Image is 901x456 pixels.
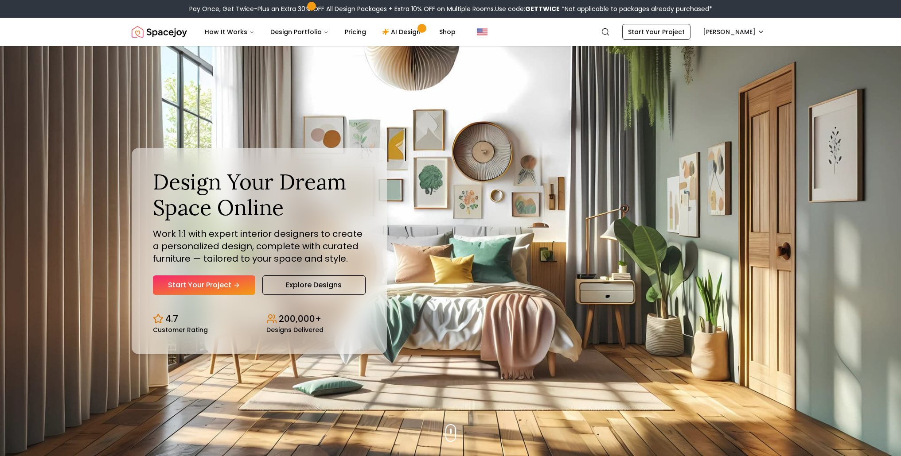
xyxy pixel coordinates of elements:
span: *Not applicable to packages already purchased* [560,4,712,13]
small: Customer Rating [153,327,208,333]
small: Designs Delivered [266,327,324,333]
nav: Main [198,23,463,41]
h1: Design Your Dream Space Online [153,169,366,220]
a: Shop [432,23,463,41]
a: Spacejoy [132,23,187,41]
p: Work 1:1 with expert interior designers to create a personalized design, complete with curated fu... [153,228,366,265]
img: Spacejoy Logo [132,23,187,41]
span: Use code: [495,4,560,13]
nav: Global [132,18,770,46]
b: GETTWICE [525,4,560,13]
a: Start Your Project [153,275,255,295]
button: [PERSON_NAME] [698,24,770,40]
a: Pricing [338,23,373,41]
div: Pay Once, Get Twice-Plus an Extra 30% OFF All Design Packages + Extra 10% OFF on Multiple Rooms. [189,4,712,13]
p: 200,000+ [279,313,321,325]
p: 4.7 [165,313,178,325]
button: How It Works [198,23,261,41]
button: Design Portfolio [263,23,336,41]
a: AI Design [375,23,430,41]
img: United States [477,27,488,37]
a: Explore Designs [262,275,366,295]
div: Design stats [153,305,366,333]
a: Start Your Project [622,24,690,40]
